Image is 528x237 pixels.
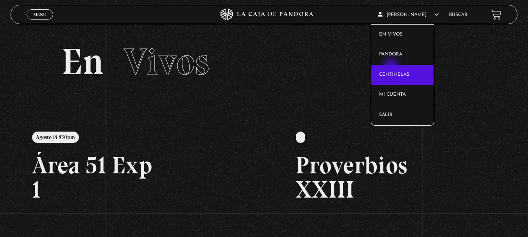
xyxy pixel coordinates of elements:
h2: En [61,43,467,80]
a: Mi cuenta [371,85,434,105]
a: Salir [371,105,434,125]
a: Centinelas [371,65,434,85]
span: Vivos [124,39,209,84]
a: Buscar [449,12,467,17]
span: Menu [33,12,46,17]
a: En vivos [371,25,434,45]
a: View your shopping cart [491,9,501,20]
span: Cerrar [30,19,49,24]
span: [PERSON_NAME] [378,12,439,17]
a: Pandora [371,45,434,65]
